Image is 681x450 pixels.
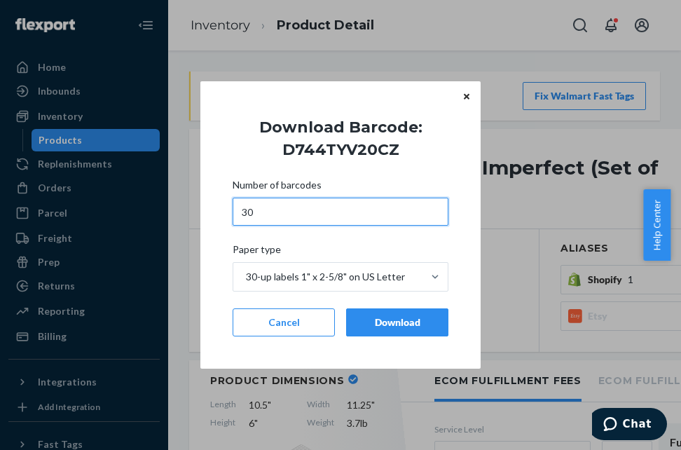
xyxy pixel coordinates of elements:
input: Paper type30-up labels 1" x 2-5/8" on US Letter [245,270,246,284]
div: Download [358,315,436,329]
span: Chat [31,10,60,22]
button: Cancel [233,308,335,336]
span: Paper type [233,243,281,262]
h1: Download Barcode: D744TYV20CZ [221,116,460,161]
button: Download [346,308,448,336]
div: 30-up labels 1" x 2-5/8" on US Letter [246,270,405,284]
button: Close [460,88,474,104]
span: Number of barcodes [233,178,322,198]
input: Number of barcodes [233,198,448,226]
